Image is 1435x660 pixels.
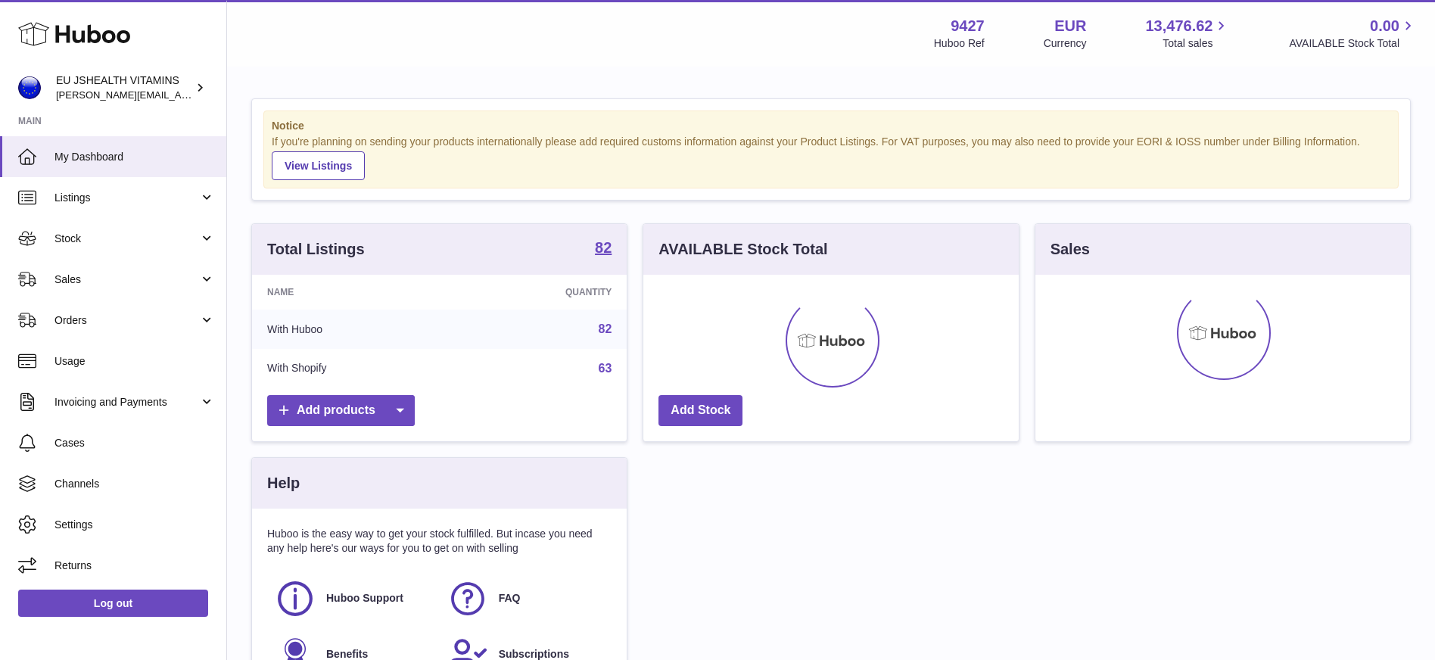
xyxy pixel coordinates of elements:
[54,191,199,205] span: Listings
[272,151,365,180] a: View Listings
[599,322,612,335] a: 82
[54,518,215,532] span: Settings
[934,36,985,51] div: Huboo Ref
[267,473,300,493] h3: Help
[499,591,521,606] span: FAQ
[252,349,454,388] td: With Shopify
[54,559,215,573] span: Returns
[54,150,215,164] span: My Dashboard
[252,275,454,310] th: Name
[1163,36,1230,51] span: Total sales
[54,313,199,328] span: Orders
[1289,16,1417,51] a: 0.00 AVAILABLE Stock Total
[54,436,215,450] span: Cases
[658,239,827,260] h3: AVAILABLE Stock Total
[1370,16,1399,36] span: 0.00
[951,16,985,36] strong: 9427
[267,527,612,556] p: Huboo is the easy way to get your stock fulfilled. But incase you need any help here's our ways f...
[1051,239,1090,260] h3: Sales
[595,240,612,258] a: 82
[447,578,605,619] a: FAQ
[1145,16,1230,51] a: 13,476.62 Total sales
[599,362,612,375] a: 63
[56,73,192,102] div: EU JSHEALTH VITAMINS
[272,135,1390,180] div: If you're planning on sending your products internationally please add required customs informati...
[275,578,432,619] a: Huboo Support
[1054,16,1086,36] strong: EUR
[267,395,415,426] a: Add products
[54,354,215,369] span: Usage
[56,89,303,101] span: [PERSON_NAME][EMAIL_ADDRESS][DOMAIN_NAME]
[1289,36,1417,51] span: AVAILABLE Stock Total
[454,275,627,310] th: Quantity
[1044,36,1087,51] div: Currency
[54,477,215,491] span: Channels
[54,232,199,246] span: Stock
[54,272,199,287] span: Sales
[18,76,41,99] img: laura@jessicasepel.com
[54,395,199,409] span: Invoicing and Payments
[252,310,454,349] td: With Huboo
[1145,16,1212,36] span: 13,476.62
[272,119,1390,133] strong: Notice
[18,590,208,617] a: Log out
[595,240,612,255] strong: 82
[267,239,365,260] h3: Total Listings
[326,591,403,606] span: Huboo Support
[658,395,742,426] a: Add Stock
